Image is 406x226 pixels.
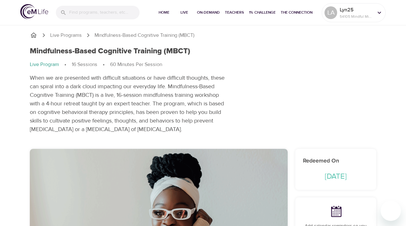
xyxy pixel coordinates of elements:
[249,9,276,16] span: 1% Challenge
[177,9,192,16] span: Live
[69,6,140,19] input: Find programs, teachers, etc...
[30,31,376,39] nav: breadcrumb
[340,6,373,14] p: Lyn25
[20,4,48,19] img: logo
[324,6,337,19] div: LA
[30,61,229,69] nav: breadcrumb
[303,171,369,182] p: [DATE]
[381,201,401,221] iframe: Button to launch messaging window
[110,61,162,68] p: 60 Minutes Per Session
[72,61,97,68] p: 16 Sessions
[50,32,82,39] a: Live Programs
[340,14,373,19] p: 54105 Mindful Minutes
[30,61,59,68] p: Live Program
[30,74,229,134] p: When we are presented with difficult situations or have difficult thoughts, these can spiral into...
[281,9,312,16] span: The Connection
[197,9,220,16] span: On-Demand
[303,156,369,166] h6: Redeemed On
[225,9,244,16] span: Teachers
[30,47,190,56] h1: Mindfulness-Based Cognitive Training (MBCT)
[95,32,194,39] p: Mindfulness-Based Cognitive Training (MBCT)
[156,9,172,16] span: Home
